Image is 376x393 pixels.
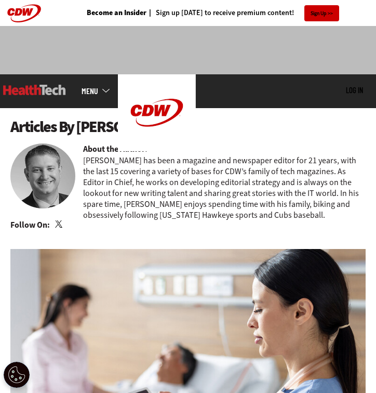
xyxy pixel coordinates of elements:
[83,155,366,220] p: [PERSON_NAME] has been a magazine and newspaper editor for 21 years, with the last 15 covering a ...
[118,74,196,151] img: Home
[346,85,363,95] a: Log in
[4,362,30,388] div: Cookie Settings
[118,143,196,154] a: CDW
[146,9,294,17] a: Sign up [DATE] to receive premium content!
[55,220,64,229] a: Twitter
[10,219,50,231] b: Follow On:
[4,362,30,388] button: Open Preferences
[10,143,75,208] img: Ryan Petersen
[87,9,146,17] a: Become an Insider
[3,85,66,95] img: Home
[82,87,118,95] a: mobile-menu
[304,5,339,21] a: Sign Up
[346,86,363,96] div: User menu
